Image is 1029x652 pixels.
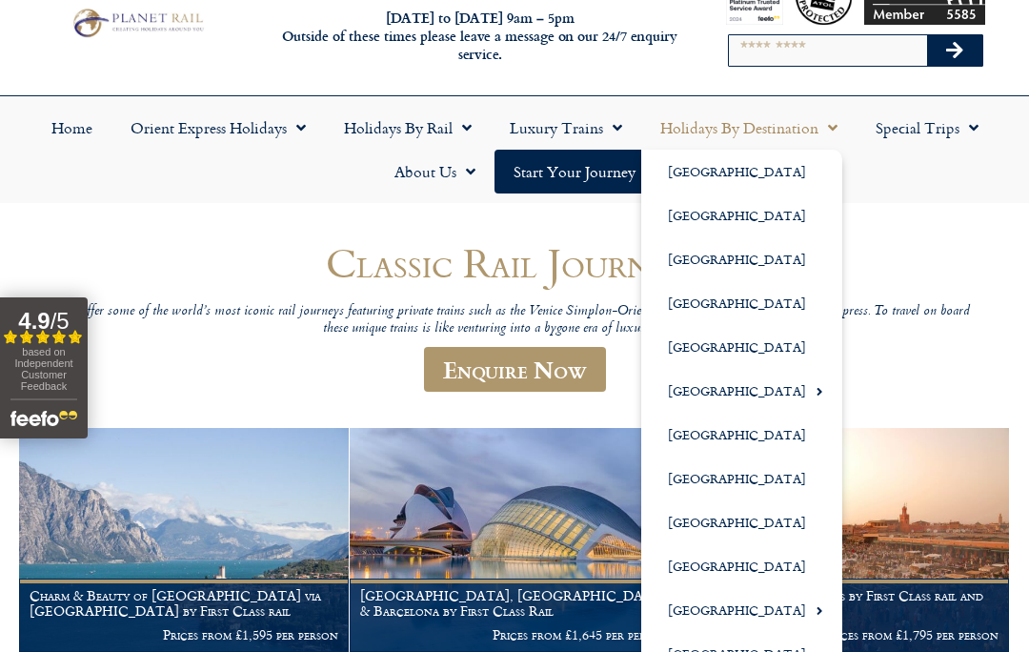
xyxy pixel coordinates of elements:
h1: Charm & Beauty of [GEOGRAPHIC_DATA] via [GEOGRAPHIC_DATA] by First Class rail [30,588,338,619]
img: Planet Rail Train Holidays Logo [68,6,207,40]
h1: Morocco’s Imperial Cities by First Class rail and ferry [690,588,999,619]
a: [GEOGRAPHIC_DATA] [641,588,842,632]
a: Luxury Trains [491,106,641,150]
a: [GEOGRAPHIC_DATA] [641,325,842,369]
a: Home [32,106,111,150]
a: Start your Journey [494,150,655,194]
h1: [GEOGRAPHIC_DATA], [GEOGRAPHIC_DATA] & Barcelona by First Class Rail [360,588,669,619]
p: We offer some of the world’s most iconic rail journeys featuring private trains such as the Venic... [57,303,972,338]
h6: [DATE] to [DATE] 9am – 5pm Outside of these times please leave a message on our 24/7 enquiry serv... [279,10,681,63]
p: Prices from £1,795 per person [690,627,999,642]
h1: Classic Rail Journeys [57,240,972,285]
a: [GEOGRAPHIC_DATA] [641,194,842,237]
a: [GEOGRAPHIC_DATA] [641,544,842,588]
a: [GEOGRAPHIC_DATA] [641,281,842,325]
a: [GEOGRAPHIC_DATA] [641,457,842,500]
p: Prices from £1,595 per person [30,627,338,642]
a: [GEOGRAPHIC_DATA] [641,237,842,281]
a: Orient Express Holidays [111,106,325,150]
a: Holidays by Destination [641,106,857,150]
a: Special Trips [857,106,998,150]
p: Prices from £1,645 per person [360,627,669,642]
a: [GEOGRAPHIC_DATA] [641,413,842,457]
a: [GEOGRAPHIC_DATA] [641,500,842,544]
a: Holidays by Rail [325,106,491,150]
button: Search [927,35,982,66]
a: Enquire Now [424,347,606,392]
nav: Menu [10,106,1019,194]
a: About Us [375,150,494,194]
a: [GEOGRAPHIC_DATA] [641,150,842,194]
a: [GEOGRAPHIC_DATA] [641,369,842,413]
